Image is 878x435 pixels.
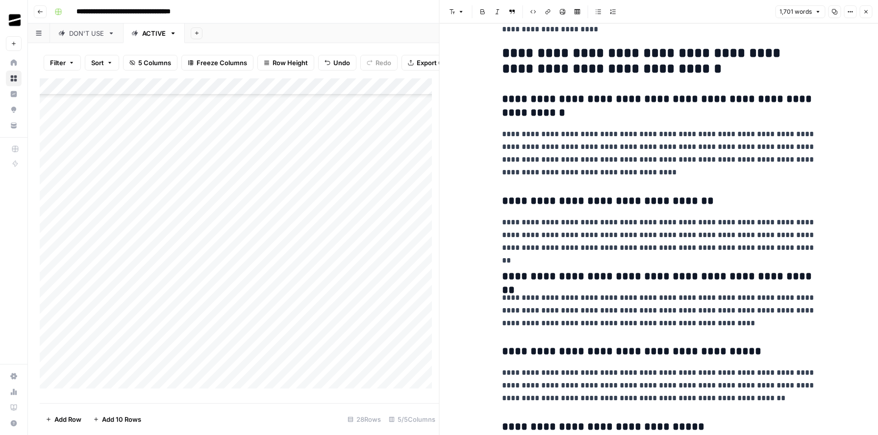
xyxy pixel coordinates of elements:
[197,58,247,68] span: Freeze Columns
[417,58,452,68] span: Export CSV
[344,411,385,427] div: 28 Rows
[6,118,22,133] a: Your Data
[44,55,81,71] button: Filter
[6,86,22,102] a: Insights
[257,55,314,71] button: Row Height
[50,58,66,68] span: Filter
[333,58,350,68] span: Undo
[6,415,22,431] button: Help + Support
[102,414,141,424] span: Add 10 Rows
[123,55,177,71] button: 5 Columns
[142,28,166,38] div: ACTIVE
[91,58,104,68] span: Sort
[6,368,22,384] a: Settings
[318,55,356,71] button: Undo
[6,11,24,29] img: OGM Logo
[273,58,308,68] span: Row Height
[6,71,22,86] a: Browse
[6,55,22,71] a: Home
[6,400,22,415] a: Learning Hub
[50,24,123,43] a: DON'T USE
[54,414,81,424] span: Add Row
[69,28,104,38] div: DON'T USE
[181,55,253,71] button: Freeze Columns
[401,55,458,71] button: Export CSV
[6,384,22,400] a: Usage
[123,24,185,43] a: ACTIVE
[385,411,439,427] div: 5/5 Columns
[775,5,825,18] button: 1,701 words
[376,58,391,68] span: Redo
[6,102,22,118] a: Opportunities
[85,55,119,71] button: Sort
[138,58,171,68] span: 5 Columns
[779,7,812,16] span: 1,701 words
[87,411,147,427] button: Add 10 Rows
[40,411,87,427] button: Add Row
[6,8,22,32] button: Workspace: OGM
[360,55,398,71] button: Redo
